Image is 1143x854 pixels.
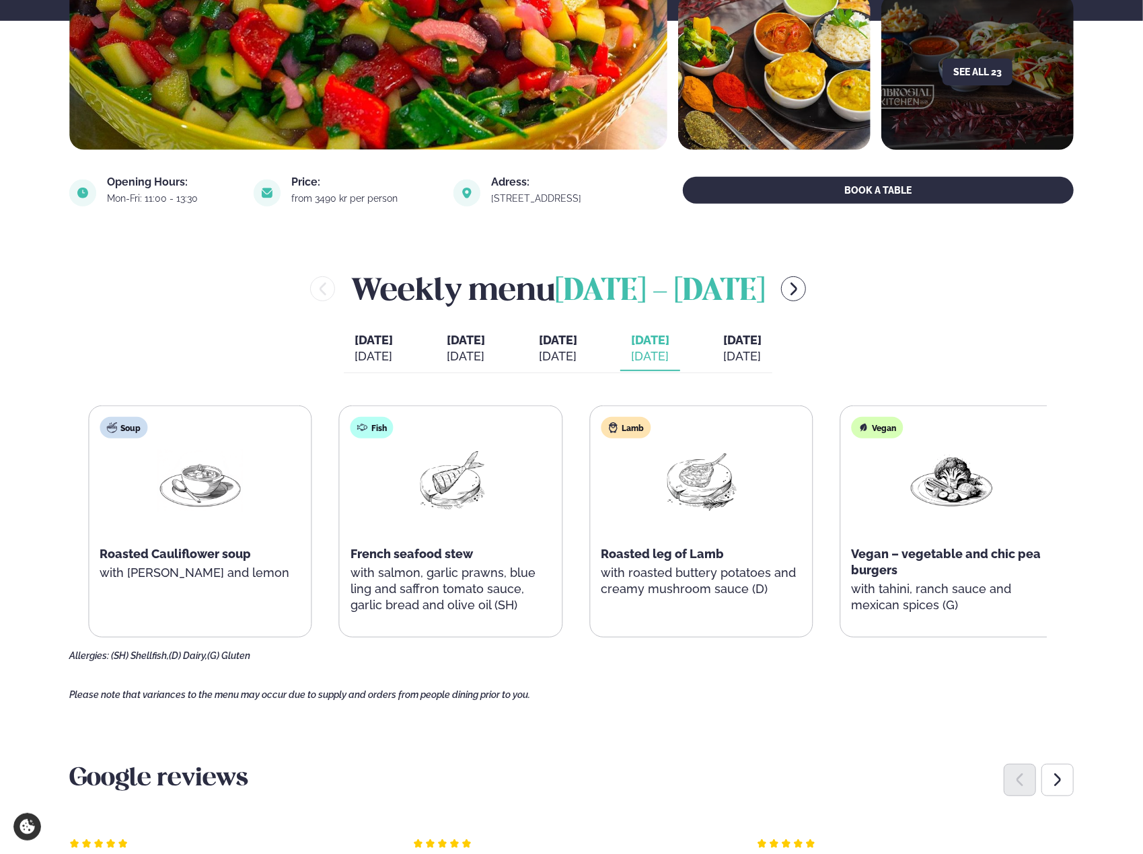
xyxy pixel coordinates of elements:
[453,180,480,206] img: image alt
[491,190,621,206] a: link
[491,177,621,188] div: Adress:
[13,813,41,841] a: Cookie settings
[111,650,169,661] span: (SH) Shellfish,
[69,689,530,700] span: Please note that variances to the menu may occur due to supply and orders from people dining prio...
[107,193,237,204] div: Mon-Fri: 11:00 - 13:30
[555,277,765,307] span: [DATE] - [DATE]
[781,276,806,301] button: menu-btn-right
[344,327,404,371] button: [DATE] [DATE]
[357,422,368,433] img: fish.svg
[601,565,801,597] p: with roasted buttery potatoes and creamy mushroom sauce (D)
[858,422,869,433] img: Vegan.svg
[447,348,485,364] div: [DATE]
[528,327,588,371] button: [DATE] [DATE]
[723,348,762,364] div: [DATE]
[851,581,1052,613] p: with tahini, ranch sauce and mexican spices (G)
[436,327,496,371] button: [DATE] [DATE]
[207,650,250,661] span: (G) Gluten
[291,193,437,204] div: from 3490 kr per person
[601,417,651,438] div: Lamb
[254,180,281,206] img: image alt
[100,547,251,561] span: Roasted Cauliflower soup
[447,333,485,347] span: [DATE]
[69,650,109,661] span: Allergies:
[620,327,680,371] button: [DATE] [DATE]
[631,333,669,347] span: [DATE]
[631,348,669,364] div: [DATE]
[658,449,744,512] img: Lamb-Meat.png
[351,267,765,311] h2: Weekly menu
[943,59,1012,85] button: See all 23
[310,276,335,301] button: menu-btn-left
[291,177,437,188] div: Price:
[107,177,237,188] div: Opening Hours:
[601,547,724,561] span: Roasted leg of Lamb
[851,547,1041,577] span: Vegan – vegetable and chic pea burgers
[169,650,207,661] span: (D) Dairy,
[539,333,577,347] span: [DATE]
[1004,764,1036,796] div: Previous slide
[69,763,1074,795] h3: Google reviews
[408,449,494,512] img: Fish.png
[908,449,994,512] img: Vegan.png
[351,565,551,613] p: with salmon, garlic prawns, blue ling and saffron tomato sauce, garlic bread and olive oil (SH)
[712,327,772,371] button: [DATE] [DATE]
[539,348,577,364] div: [DATE]
[351,417,394,438] div: Fish
[351,547,473,561] span: French seafood stew
[100,565,300,581] p: with [PERSON_NAME] and lemon
[157,449,244,512] img: Soup.png
[683,177,1074,204] button: BOOK A TABLE
[723,333,762,347] span: [DATE]
[69,180,96,206] img: image alt
[106,422,117,433] img: soup.svg
[851,417,903,438] div: Vegan
[355,332,393,348] span: [DATE]
[355,348,393,364] div: [DATE]
[607,422,618,433] img: Lamb.svg
[100,417,147,438] div: Soup
[1041,764,1074,796] div: Next slide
